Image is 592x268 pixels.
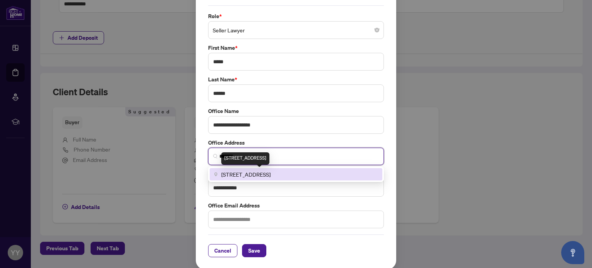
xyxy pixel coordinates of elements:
[248,244,260,257] span: Save
[375,28,379,32] span: close-circle
[208,75,384,84] label: Last Name
[208,201,384,210] label: Office Email Address
[221,152,269,165] div: [STREET_ADDRESS]
[208,244,237,257] button: Cancel
[208,138,384,147] label: Office Address
[221,170,271,179] span: [STREET_ADDRESS]
[561,241,584,264] button: Open asap
[208,12,384,20] label: Role
[214,244,231,257] span: Cancel
[208,107,384,115] label: Office Name
[213,154,218,158] img: search_icon
[208,44,384,52] label: First Name
[242,244,266,257] button: Save
[213,23,379,37] span: Seller Lawyer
